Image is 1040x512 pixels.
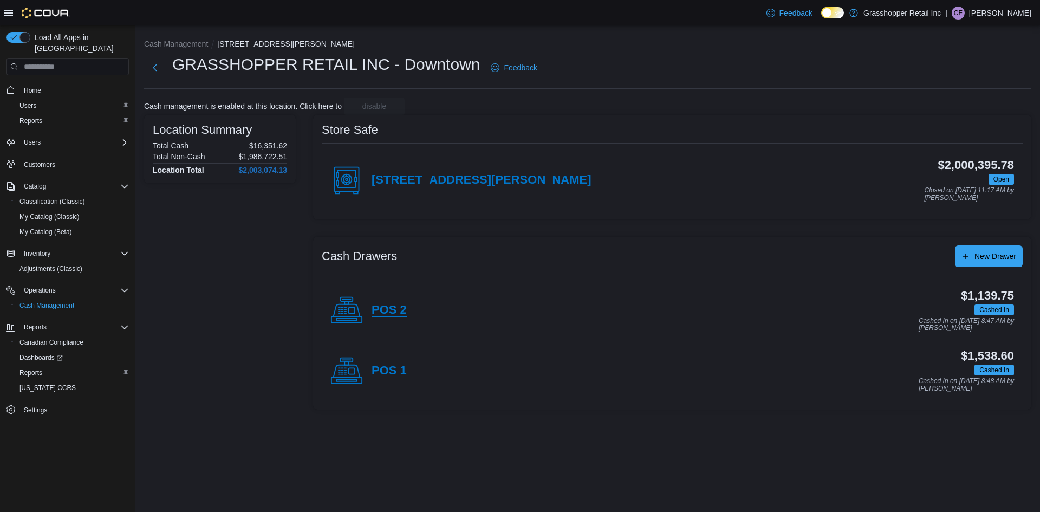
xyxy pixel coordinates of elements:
span: Open [993,174,1009,184]
button: Cash Management [144,40,208,48]
span: Cashed In [974,304,1014,315]
button: Catalog [2,179,133,194]
h4: [STREET_ADDRESS][PERSON_NAME] [372,173,591,187]
p: Closed on [DATE] 11:17 AM by [PERSON_NAME] [925,187,1014,202]
span: Adjustments (Classic) [19,264,82,273]
button: Operations [19,284,60,297]
button: Reports [19,321,51,334]
span: Dashboards [19,353,63,362]
span: disable [362,101,386,112]
span: Settings [24,406,47,414]
a: [US_STATE] CCRS [15,381,80,394]
span: Customers [19,158,129,171]
span: Cash Management [19,301,74,310]
span: Reports [15,366,129,379]
span: My Catalog (Classic) [15,210,129,223]
button: Users [2,135,133,150]
a: Feedback [762,2,817,24]
p: Cashed In on [DATE] 8:48 AM by [PERSON_NAME] [919,378,1014,392]
span: Reports [24,323,47,332]
span: Washington CCRS [15,381,129,394]
span: New Drawer [974,251,1016,262]
span: Reports [19,368,42,377]
button: Reports [11,113,133,128]
button: Next [144,57,166,79]
span: Customers [24,160,55,169]
h3: Location Summary [153,124,252,137]
span: Catalog [19,180,129,193]
span: Canadian Compliance [15,336,129,349]
span: Cashed In [974,365,1014,375]
span: Open [989,174,1014,185]
img: Cova [22,8,70,18]
button: Users [19,136,45,149]
span: Settings [19,403,129,417]
span: Adjustments (Classic) [15,262,129,275]
a: Customers [19,158,60,171]
h4: Location Total [153,166,204,174]
a: Cash Management [15,299,79,312]
span: Catalog [24,182,46,191]
span: Load All Apps in [GEOGRAPHIC_DATA] [30,32,129,54]
a: Settings [19,404,51,417]
button: Reports [2,320,133,335]
button: Canadian Compliance [11,335,133,350]
a: Canadian Compliance [15,336,88,349]
a: Reports [15,114,47,127]
span: My Catalog (Beta) [19,228,72,236]
span: Inventory [19,247,129,260]
button: Operations [2,283,133,298]
span: Canadian Compliance [19,338,83,347]
button: My Catalog (Beta) [11,224,133,239]
button: Home [2,82,133,98]
a: Dashboards [11,350,133,365]
span: Users [24,138,41,147]
span: Reports [19,321,129,334]
span: My Catalog (Classic) [19,212,80,221]
button: Adjustments (Classic) [11,261,133,276]
span: Operations [24,286,56,295]
p: | [945,7,947,20]
span: Operations [19,284,129,297]
h1: GRASSHOPPER RETAIL INC - Downtown [172,54,480,75]
span: Users [15,99,129,112]
button: Cash Management [11,298,133,313]
span: Feedback [779,8,812,18]
span: Inventory [24,249,50,258]
a: My Catalog (Classic) [15,210,84,223]
a: My Catalog (Beta) [15,225,76,238]
h3: $1,538.60 [961,349,1014,362]
span: CF [954,7,963,20]
p: $16,351.62 [249,141,287,150]
span: Users [19,136,129,149]
button: Inventory [2,246,133,261]
span: Feedback [504,62,537,73]
button: disable [344,98,405,115]
p: Cash management is enabled at this location. Click here to [144,102,342,111]
h4: POS 1 [372,364,407,378]
button: Reports [11,365,133,380]
p: Cashed In on [DATE] 8:47 AM by [PERSON_NAME] [919,317,1014,332]
span: Home [24,86,41,95]
button: New Drawer [955,245,1023,267]
input: Dark Mode [821,7,844,18]
a: Adjustments (Classic) [15,262,87,275]
span: My Catalog (Beta) [15,225,129,238]
button: Classification (Classic) [11,194,133,209]
button: Customers [2,157,133,172]
a: Feedback [486,57,541,79]
span: Dark Mode [821,18,822,19]
button: [STREET_ADDRESS][PERSON_NAME] [217,40,355,48]
span: Home [19,83,129,96]
button: Users [11,98,133,113]
a: Users [15,99,41,112]
span: Users [19,101,36,110]
h3: $1,139.75 [961,289,1014,302]
span: Reports [15,114,129,127]
span: Reports [19,116,42,125]
h6: Total Cash [153,141,188,150]
a: Reports [15,366,47,379]
p: [PERSON_NAME] [969,7,1031,20]
button: Catalog [19,180,50,193]
h4: $2,003,074.13 [238,166,287,174]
